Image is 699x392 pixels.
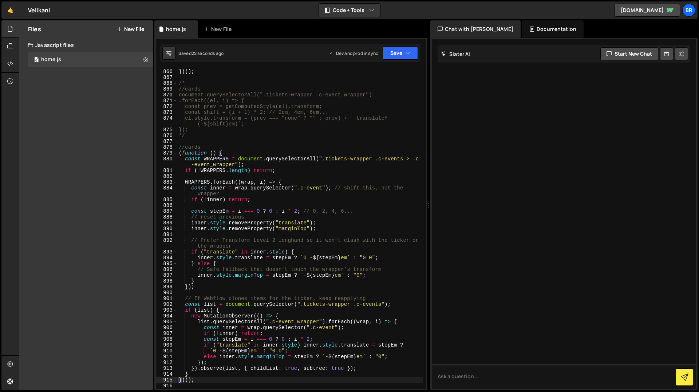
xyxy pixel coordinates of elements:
div: 881 [156,168,177,173]
div: 902 [156,301,177,307]
div: New File [204,25,234,33]
button: Code + Tools [319,4,380,17]
div: 882 [156,173,177,179]
div: 897 [156,272,177,278]
button: Start new chat [600,47,658,60]
span: 0 [34,57,39,63]
div: 916 [156,383,177,389]
div: 894 [156,255,177,261]
div: 906 [156,325,177,331]
div: 904 [156,313,177,319]
div: 888 [156,214,177,220]
div: 885 [156,197,177,203]
div: 873 [156,109,177,115]
div: 22 seconds ago [191,50,224,56]
div: 899 [156,284,177,290]
h2: Slater AI [441,51,470,57]
div: 910 [156,348,177,354]
div: 866 [156,69,177,75]
div: 913 [156,365,177,371]
div: 884 [156,185,177,197]
div: Velikani [28,6,50,15]
div: 900 [156,290,177,296]
div: 891 [156,232,177,237]
div: 889 [156,220,177,226]
div: 893 [156,249,177,255]
div: Dev and prod in sync [329,50,378,56]
div: 908 [156,336,177,342]
div: 911 [156,354,177,360]
div: 877 [156,139,177,144]
div: Javascript files [19,38,153,52]
div: Chat with [PERSON_NAME] [430,20,521,38]
div: 903 [156,307,177,313]
div: 876 [156,133,177,139]
a: Br [682,4,695,17]
div: 869 [156,86,177,92]
div: 912 [156,360,177,365]
div: 878 [156,144,177,150]
div: 867 [156,75,177,80]
a: 🤙 [1,1,19,19]
div: home.js [166,25,186,33]
div: 905 [156,319,177,325]
button: Save [383,47,418,60]
div: 880 [156,156,177,168]
div: 895 [156,261,177,267]
div: 887 [156,208,177,214]
div: 901 [156,296,177,301]
a: [DOMAIN_NAME] [615,4,680,17]
div: 872 [156,104,177,109]
div: Documentation [522,20,584,38]
div: 868 [156,80,177,86]
div: Saved [178,50,224,56]
div: 907 [156,331,177,336]
div: 15955/42633.js [28,52,153,67]
div: 883 [156,179,177,185]
div: 875 [156,127,177,133]
div: 915 [156,377,177,383]
div: 909 [156,342,177,348]
h2: Files [28,25,41,33]
div: 870 [156,92,177,98]
div: 874 [156,115,177,127]
div: 914 [156,371,177,377]
div: 871 [156,98,177,104]
div: 892 [156,237,177,249]
div: 879 [156,150,177,156]
div: 898 [156,278,177,284]
div: 896 [156,267,177,272]
div: 890 [156,226,177,232]
div: 886 [156,203,177,208]
button: New File [117,26,144,32]
div: home.js [41,56,61,63]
